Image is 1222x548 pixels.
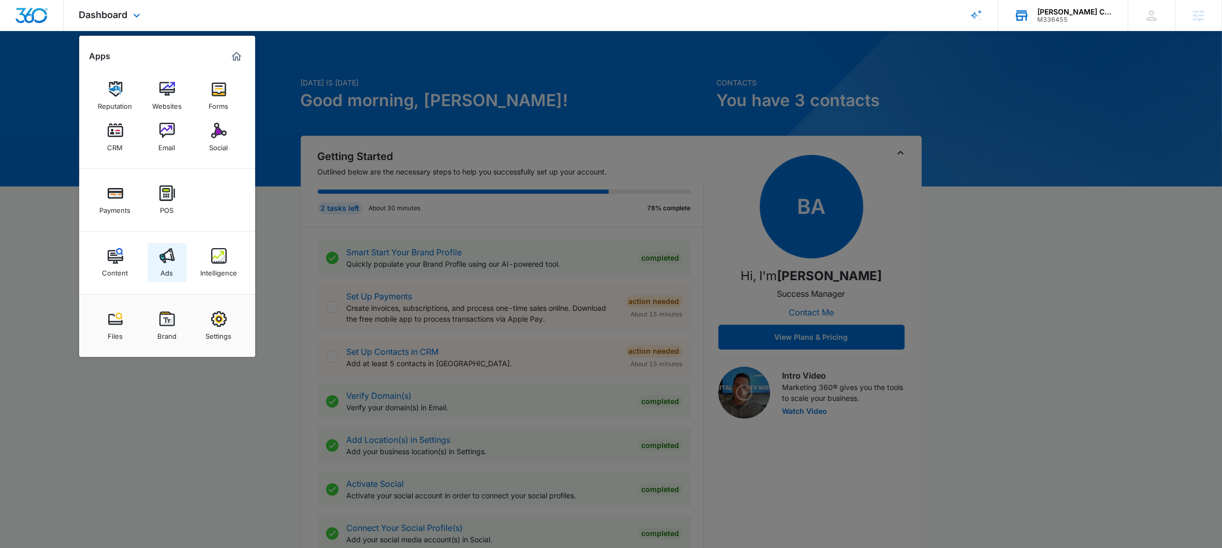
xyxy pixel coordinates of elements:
a: Ads [148,243,187,282]
div: Websites [152,97,182,110]
div: Ads [161,264,173,277]
div: Intelligence [200,264,237,277]
div: Settings [206,327,232,340]
span: Dashboard [79,9,128,20]
a: Forms [199,76,239,116]
div: Email [159,138,175,152]
div: account name [1037,8,1113,16]
div: Content [102,264,128,277]
a: POS [148,180,187,220]
div: POS [160,201,174,214]
div: Brand [157,327,176,340]
a: Websites [148,76,187,116]
h2: Apps [90,51,111,61]
div: Reputation [98,97,132,110]
div: Files [108,327,123,340]
a: CRM [96,118,135,157]
div: account id [1037,16,1113,23]
div: Payments [100,201,131,214]
a: Settings [199,306,239,345]
a: Social [199,118,239,157]
div: Forms [209,97,229,110]
a: Files [96,306,135,345]
a: Payments [96,180,135,220]
div: CRM [108,138,123,152]
a: Reputation [96,76,135,116]
div: Social [210,138,228,152]
a: Marketing 360® Dashboard [228,48,245,65]
a: Intelligence [199,243,239,282]
a: Email [148,118,187,157]
a: Brand [148,306,187,345]
a: Content [96,243,135,282]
